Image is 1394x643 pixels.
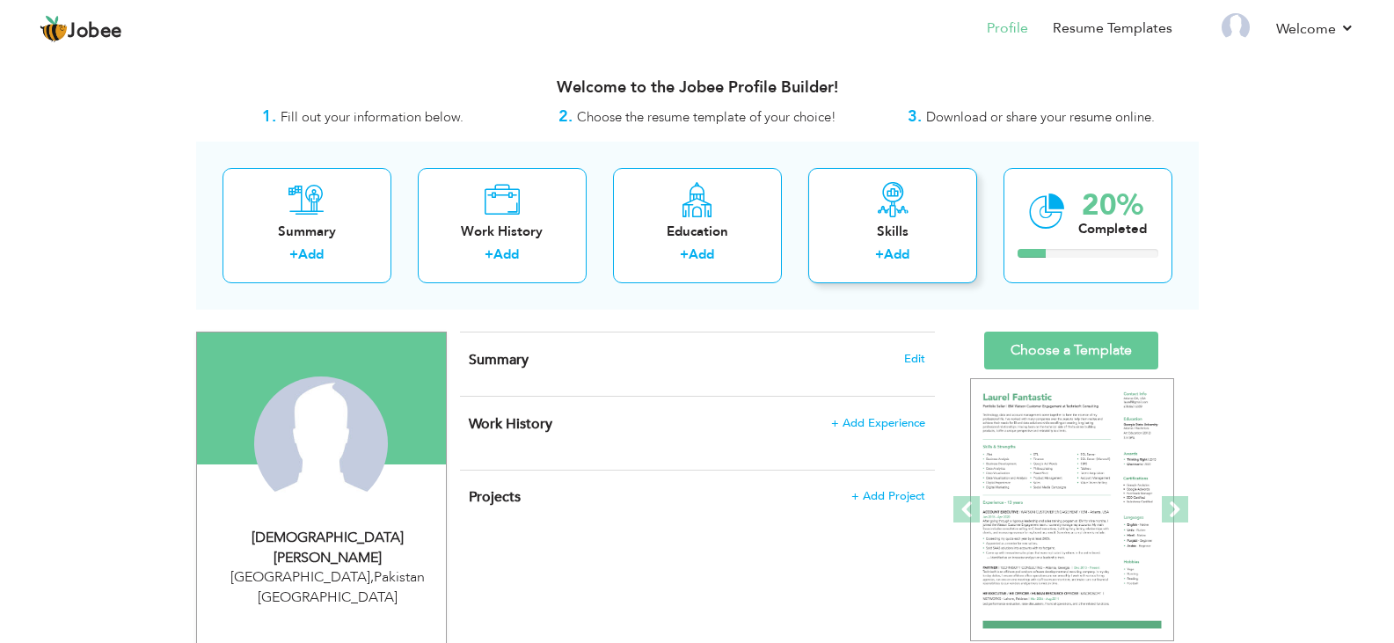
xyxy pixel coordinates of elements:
span: + Add Experience [831,417,925,429]
div: Education [627,223,768,241]
a: Welcome [1276,18,1354,40]
span: Download or share your resume online. [926,108,1155,126]
label: + [680,245,689,264]
label: + [875,245,884,264]
img: Profile Img [1222,13,1250,41]
a: Add [884,245,909,263]
label: + [289,245,298,264]
img: jobee.io [40,15,68,43]
a: Add [689,245,714,263]
strong: 1. [262,106,276,128]
span: Jobee [68,22,122,41]
div: Completed [1078,220,1147,238]
div: [GEOGRAPHIC_DATA] Pakistan [GEOGRAPHIC_DATA] [210,567,446,608]
label: + [485,245,493,264]
a: Add [493,245,519,263]
div: Summary [237,223,377,241]
img: Muhammad Faizan Ali [254,376,388,510]
a: Jobee [40,15,122,43]
a: Choose a Template [984,332,1158,369]
span: Summary [469,350,529,369]
a: Resume Templates [1053,18,1172,39]
span: Fill out your information below. [281,108,463,126]
div: 20% [1078,191,1147,220]
strong: 3. [908,106,922,128]
span: , [370,567,374,587]
span: Edit [904,353,925,365]
h4: Adding a summary is a quick and easy way to highlight your experience and interests. [469,351,924,369]
span: + Add Project [851,490,925,502]
div: [DEMOGRAPHIC_DATA][PERSON_NAME] [210,528,446,568]
span: Work History [469,414,552,434]
h4: This helps to highlight the project, tools and skills you have worked on. [469,488,924,506]
a: Add [298,245,324,263]
h4: This helps to show the companies you have worked for. [469,415,924,433]
a: Profile [987,18,1028,39]
div: Skills [822,223,963,241]
strong: 2. [558,106,573,128]
h3: Welcome to the Jobee Profile Builder! [196,79,1199,97]
div: Work History [432,223,573,241]
span: Choose the resume template of your choice! [577,108,836,126]
span: Projects [469,487,521,507]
